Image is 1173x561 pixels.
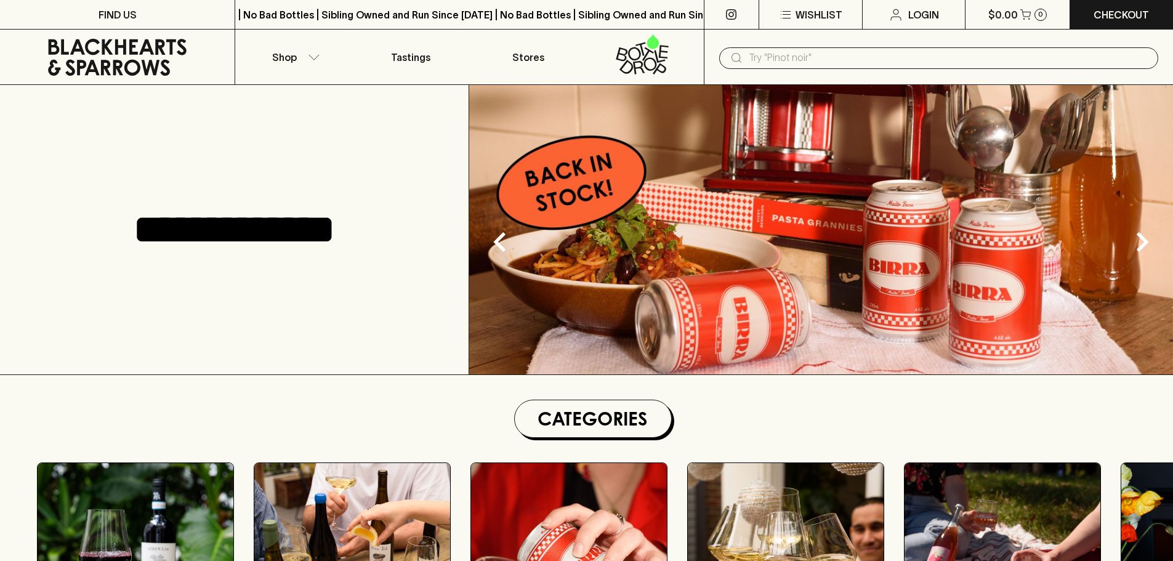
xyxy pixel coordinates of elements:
[272,50,297,65] p: Shop
[235,30,352,84] button: Shop
[99,7,137,22] p: FIND US
[520,405,666,432] h1: Categories
[1118,217,1167,267] button: Next
[475,217,525,267] button: Previous
[988,7,1018,22] p: $0.00
[796,7,842,22] p: Wishlist
[391,50,430,65] p: Tastings
[512,50,544,65] p: Stores
[908,7,939,22] p: Login
[749,48,1148,68] input: Try "Pinot noir"
[1038,11,1043,18] p: 0
[469,85,1173,374] img: optimise
[1094,7,1149,22] p: Checkout
[470,30,587,84] a: Stores
[352,30,469,84] a: Tastings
